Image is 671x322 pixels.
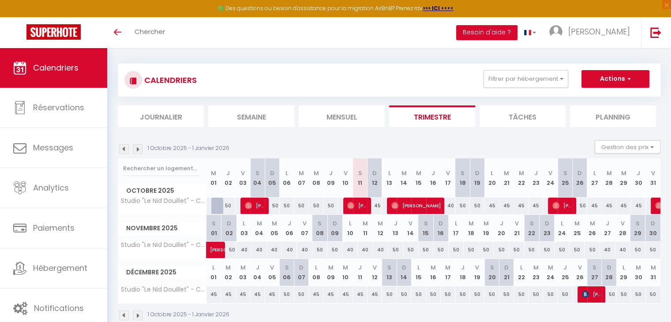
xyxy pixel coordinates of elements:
[309,286,323,303] div: 45
[426,158,441,198] th: 16
[265,259,279,286] th: 05
[461,169,465,177] abbr: S
[272,219,277,228] abbr: M
[397,158,411,198] th: 14
[630,242,645,258] div: 50
[285,263,289,272] abbr: S
[297,242,312,258] div: 40
[318,219,322,228] abbr: S
[312,242,327,258] div: 50
[426,286,441,303] div: 50
[651,219,655,228] abbr: D
[491,169,493,177] abbr: L
[267,242,282,258] div: 40
[602,198,616,214] div: 45
[265,286,279,303] div: 45
[456,25,517,40] button: Besoin d'aide ?
[315,263,318,272] abbr: L
[353,286,367,303] div: 45
[241,169,245,177] abbr: V
[373,215,388,242] th: 12
[446,169,450,177] abbr: V
[294,158,309,198] th: 07
[367,198,382,214] div: 45
[555,215,570,242] th: 24
[587,158,602,198] th: 27
[558,158,572,198] th: 25
[636,219,640,228] abbr: S
[294,259,309,286] th: 07
[529,198,543,214] div: 45
[409,219,412,228] abbr: V
[561,219,563,228] abbr: L
[426,259,441,286] th: 16
[282,242,297,258] div: 40
[373,263,377,272] abbr: V
[518,169,524,177] abbr: M
[342,242,357,258] div: 40
[328,263,334,272] abbr: M
[323,286,338,303] div: 45
[135,27,165,36] span: Chercher
[418,215,433,242] th: 15
[529,158,543,198] th: 23
[367,286,382,303] div: 45
[484,286,499,303] div: 50
[543,17,641,48] a: ... [PERSON_NAME]
[212,263,215,272] abbr: L
[494,242,509,258] div: 50
[270,169,274,177] abbr: D
[616,259,631,286] th: 29
[388,242,403,258] div: 50
[280,286,294,303] div: 50
[631,198,645,214] div: 45
[570,105,656,127] li: Planning
[577,169,582,177] abbr: D
[342,215,357,242] th: 10
[637,169,640,177] abbr: J
[499,158,514,198] th: 21
[353,158,367,198] th: 11
[475,263,479,272] abbr: V
[343,263,348,272] abbr: M
[206,286,221,303] div: 45
[236,215,251,242] th: 03
[585,242,600,258] div: 50
[600,242,615,258] div: 40
[309,158,323,198] th: 08
[573,158,587,198] th: 26
[323,198,338,214] div: 50
[34,303,84,314] span: Notifications
[358,169,362,177] abbr: S
[358,215,373,242] th: 11
[470,286,484,303] div: 50
[416,169,421,177] abbr: M
[338,158,352,198] th: 10
[250,286,265,303] div: 45
[499,259,514,286] th: 21
[118,266,206,279] span: Décembre 2025
[539,215,554,242] th: 23
[236,286,250,303] div: 45
[514,158,529,198] th: 22
[388,169,391,177] abbr: L
[403,215,418,242] th: 14
[558,286,572,303] div: 50
[323,158,338,198] th: 09
[433,242,448,258] div: 50
[120,242,208,248] span: Studio "Le Nid Douillet" - CDG & Astérix
[255,169,259,177] abbr: S
[593,169,596,177] abbr: L
[509,215,524,242] th: 21
[431,169,435,177] abbr: J
[288,219,291,228] abbr: J
[250,158,265,198] th: 04
[294,198,309,214] div: 50
[26,24,81,40] img: Super Booking
[327,242,342,258] div: 50
[236,242,251,258] div: 40
[631,259,645,286] th: 30
[461,263,465,272] abbr: J
[504,263,509,272] abbr: D
[480,105,566,127] li: Tâches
